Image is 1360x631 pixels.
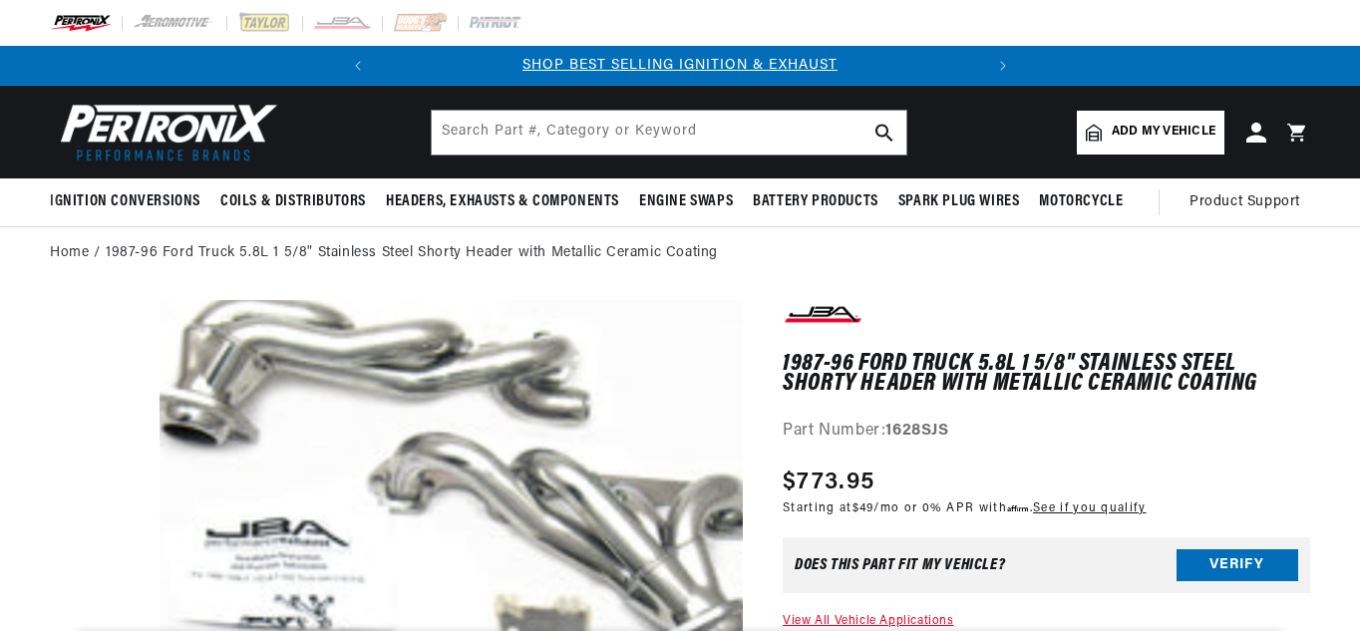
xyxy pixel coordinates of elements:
[783,419,1310,445] div: Part Number:
[50,191,200,212] span: Ignition Conversions
[50,242,1310,264] nav: breadcrumbs
[50,98,279,166] img: Pertronix
[106,242,718,264] a: 1987-96 Ford Truck 5.8L 1 5/8" Stainless Steel Shorty Header with Metallic Ceramic Coating
[522,58,838,73] a: SHOP BEST SELLING IGNITION & EXHAUST
[898,191,1020,212] span: Spark Plug Wires
[1077,111,1224,155] a: Add my vehicle
[378,55,983,77] div: 1 of 2
[783,354,1310,395] h1: 1987-96 Ford Truck 5.8L 1 5/8" Stainless Steel Shorty Header with Metallic Ceramic Coating
[783,465,874,500] span: $773.95
[1039,191,1123,212] span: Motorcycle
[783,500,1146,517] p: Starting at /mo or 0% APR with .
[386,191,619,212] span: Headers, Exhausts & Components
[753,191,878,212] span: Battery Products
[1029,178,1133,225] summary: Motorcycle
[220,191,366,212] span: Coils & Distributors
[1033,502,1146,514] a: See if you qualify - Learn more about Affirm Financing (opens in modal)
[1007,502,1030,512] span: Affirm
[1112,123,1215,142] span: Add my vehicle
[376,178,629,225] summary: Headers, Exhausts & Components
[1190,178,1310,226] summary: Product Support
[862,111,906,155] button: search button
[378,55,983,77] div: Announcement
[639,191,733,212] span: Engine Swaps
[1177,549,1298,581] button: Verify
[783,615,953,627] a: View All Vehicle Applications
[743,178,888,225] summary: Battery Products
[795,557,1005,573] div: Does This part fit My vehicle?
[50,242,89,264] a: Home
[210,178,376,225] summary: Coils & Distributors
[629,178,743,225] summary: Engine Swaps
[432,111,906,155] input: Search Part #, Category or Keyword
[983,46,1023,86] button: Translation missing: en.sections.announcements.next_announcement
[1190,191,1300,213] span: Product Support
[888,178,1030,225] summary: Spark Plug Wires
[50,178,210,225] summary: Ignition Conversions
[852,502,874,514] span: $49
[338,46,378,86] button: Translation missing: en.sections.announcements.previous_announcement
[885,423,948,439] strong: 1628SJS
